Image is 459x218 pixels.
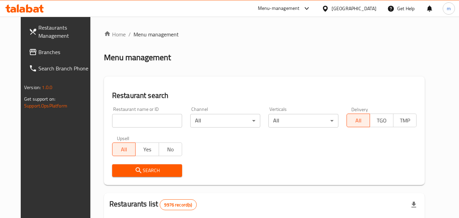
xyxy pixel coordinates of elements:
nav: breadcrumb [104,30,425,38]
h2: Restaurant search [112,90,417,101]
span: 9976 record(s) [160,202,196,208]
a: Search Branch Phone [23,60,98,77]
span: Yes [138,145,156,154]
span: Search Branch Phone [38,64,92,72]
label: Upsell [117,136,129,140]
a: Home [104,30,126,38]
a: Support.OpsPlatform [24,101,67,110]
span: No [162,145,179,154]
button: Yes [135,142,159,156]
div: Total records count [160,199,196,210]
h2: Menu management [104,52,171,63]
span: Restaurants Management [38,23,92,40]
button: TGO [370,114,393,127]
a: Restaurants Management [23,19,98,44]
span: Search [118,166,177,175]
button: All [347,114,370,127]
li: / [128,30,131,38]
div: All [268,114,338,128]
div: All [190,114,260,128]
span: TMP [396,116,414,125]
div: Export file [406,197,422,213]
span: Version: [24,83,41,92]
span: Menu management [134,30,179,38]
button: All [112,142,136,156]
label: Delivery [351,107,368,112]
span: Branches [38,48,92,56]
div: Menu-management [258,4,300,13]
span: 1.0.0 [42,83,52,92]
div: [GEOGRAPHIC_DATA] [332,5,376,12]
button: TMP [393,114,417,127]
span: m [447,5,451,12]
span: TGO [373,116,390,125]
button: No [159,142,182,156]
span: Get support on: [24,95,55,103]
span: All [115,145,133,154]
h2: Restaurants list [109,199,197,210]
span: All [350,116,367,125]
a: Branches [23,44,98,60]
button: Search [112,164,182,177]
input: Search for restaurant name or ID.. [112,114,182,128]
